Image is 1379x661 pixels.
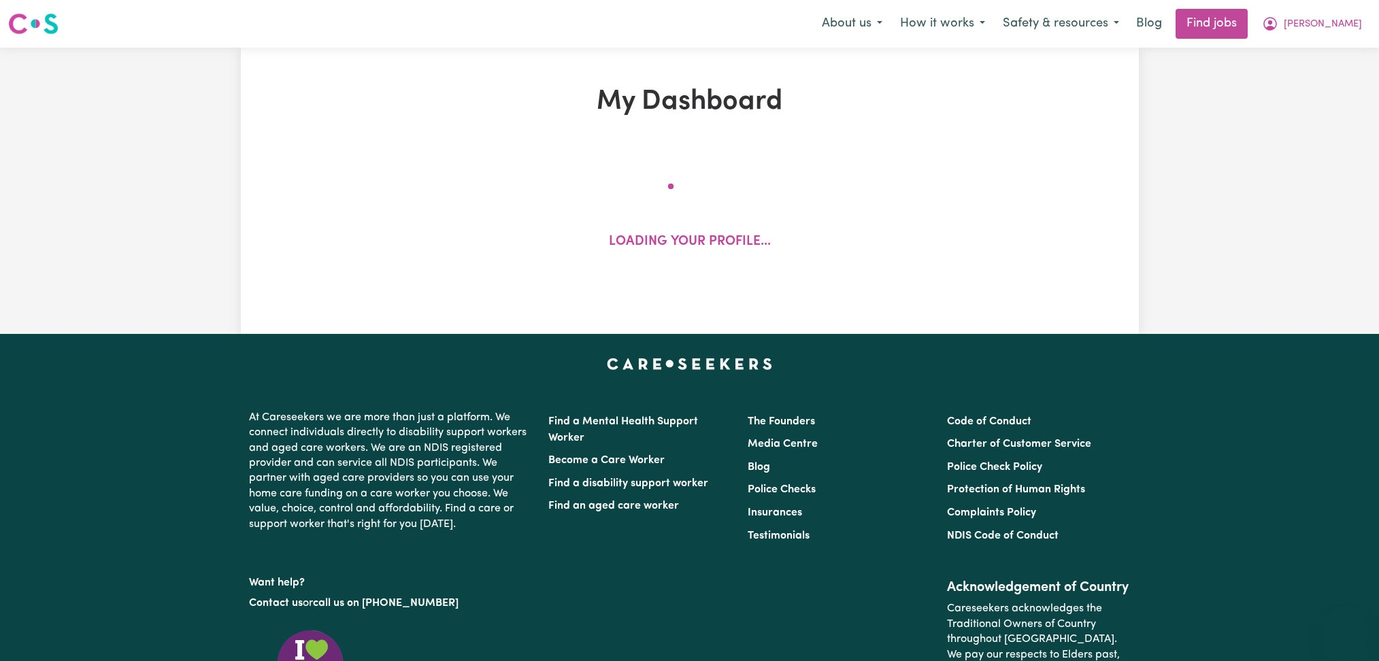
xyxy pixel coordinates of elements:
h1: My Dashboard [399,86,981,118]
a: Police Check Policy [947,462,1042,473]
a: NDIS Code of Conduct [947,530,1059,541]
a: Find a Mental Health Support Worker [548,416,698,443]
span: [PERSON_NAME] [1284,17,1362,32]
p: or [249,590,532,616]
a: Media Centre [748,439,818,450]
h2: Acknowledgement of Country [947,579,1130,596]
button: About us [813,10,891,38]
a: Careseekers home page [607,358,772,369]
a: Testimonials [748,530,810,541]
a: Become a Care Worker [548,455,665,466]
p: Loading your profile... [609,233,771,252]
a: Blog [1128,9,1170,39]
a: Blog [748,462,770,473]
a: Insurances [748,507,802,518]
p: At Careseekers we are more than just a platform. We connect individuals directly to disability su... [249,405,532,537]
a: call us on [PHONE_NUMBER] [313,598,459,609]
a: Protection of Human Rights [947,484,1085,495]
a: Contact us [249,598,303,609]
a: Complaints Policy [947,507,1036,518]
a: Code of Conduct [947,416,1031,427]
button: My Account [1253,10,1371,38]
a: Careseekers logo [8,8,59,39]
button: How it works [891,10,994,38]
iframe: Button to launch messaging window [1325,607,1368,650]
a: Find a disability support worker [548,478,708,489]
p: Want help? [249,570,532,590]
img: Careseekers logo [8,12,59,36]
button: Safety & resources [994,10,1128,38]
a: The Founders [748,416,815,427]
a: Find jobs [1176,9,1248,39]
a: Charter of Customer Service [947,439,1091,450]
a: Police Checks [748,484,816,495]
a: Find an aged care worker [548,501,679,511]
